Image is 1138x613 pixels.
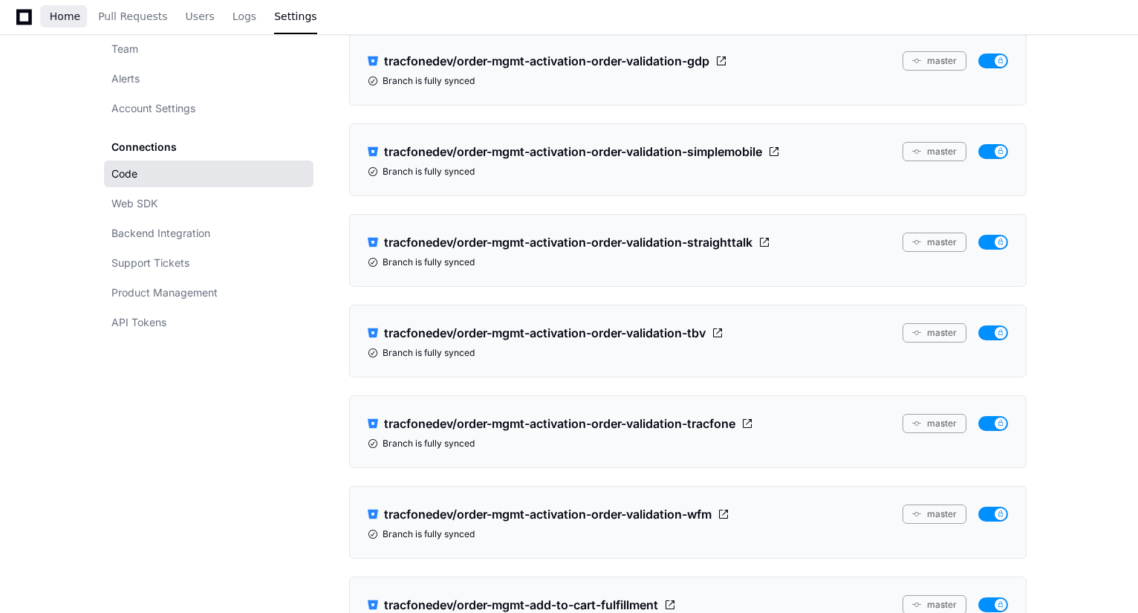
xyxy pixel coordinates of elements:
[104,190,313,217] a: Web SDK
[98,12,167,21] span: Pull Requests
[384,505,712,523] span: tracfonedev/order-mgmt-activation-order-validation-wfm
[111,166,137,181] span: Code
[104,279,313,306] a: Product Management
[368,323,724,343] a: tracfonedev/order-mgmt-activation-order-validation-tbv
[368,505,729,524] a: tracfonedev/order-mgmt-activation-order-validation-wfm
[903,233,966,252] button: master
[104,65,313,92] a: Alerts
[111,196,157,211] span: Web SDK
[368,233,770,252] a: tracfonedev/order-mgmt-activation-order-validation-straighttalk
[274,12,316,21] span: Settings
[368,438,1008,450] div: Branch is fully synced
[368,414,753,433] a: tracfonedev/order-mgmt-activation-order-validation-tracfone
[903,51,966,71] button: master
[384,52,709,70] span: tracfonedev/order-mgmt-activation-order-validation-gdp
[368,75,1008,87] div: Branch is fully synced
[384,415,735,432] span: tracfonedev/order-mgmt-activation-order-validation-tracfone
[384,143,762,160] span: tracfonedev/order-mgmt-activation-order-validation-simplemobile
[104,250,313,276] a: Support Tickets
[111,315,166,330] span: API Tokens
[903,323,966,343] button: master
[903,505,966,524] button: master
[111,42,138,56] span: Team
[903,414,966,433] button: master
[368,166,1008,178] div: Branch is fully synced
[111,285,218,300] span: Product Management
[50,12,80,21] span: Home
[104,36,313,62] a: Team
[368,142,780,161] a: tracfonedev/order-mgmt-activation-order-validation-simplemobile
[111,101,195,116] span: Account Settings
[104,95,313,122] a: Account Settings
[903,142,966,161] button: master
[384,233,752,251] span: tracfonedev/order-mgmt-activation-order-validation-straighttalk
[186,12,215,21] span: Users
[384,324,706,342] span: tracfonedev/order-mgmt-activation-order-validation-tbv
[368,256,1008,268] div: Branch is fully synced
[111,256,189,270] span: Support Tickets
[368,347,1008,359] div: Branch is fully synced
[104,220,313,247] a: Backend Integration
[368,51,727,71] a: tracfonedev/order-mgmt-activation-order-validation-gdp
[104,309,313,336] a: API Tokens
[368,528,1008,540] div: Branch is fully synced
[104,160,313,187] a: Code
[233,12,256,21] span: Logs
[111,71,140,86] span: Alerts
[111,226,210,241] span: Backend Integration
